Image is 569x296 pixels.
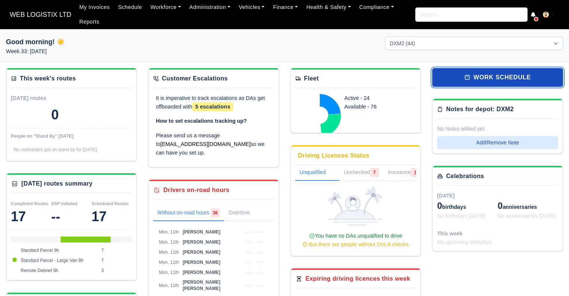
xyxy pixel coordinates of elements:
[51,209,92,224] div: --
[159,270,179,275] span: Mon, 11th
[446,105,514,114] div: Notes for depot: DXM2
[183,260,220,265] span: [PERSON_NAME]
[411,168,420,177] span: 1
[111,237,132,242] div: Remote Debrief 9h
[153,205,224,221] a: Without on-road hours
[21,268,58,273] span: Remote Debrief 9h
[298,240,413,249] div: But there are people without DVLA checks.
[437,201,442,211] span: 0
[11,94,71,103] div: [DATE] routes
[159,260,179,265] span: Mon, 11th
[92,209,132,224] div: 17
[11,201,49,206] small: Completed Routes
[192,102,233,111] span: 5 escalations
[245,260,253,265] span: --:--
[163,186,229,195] div: Drivers on-road hours
[437,213,485,219] span: No birthdays [DATE]
[304,74,319,83] div: Fleet
[256,283,263,288] span: --:--
[211,208,220,217] span: 36
[437,231,462,237] span: This week
[370,168,379,177] span: 7
[159,250,179,255] span: Mon, 11th
[256,229,263,235] span: --:--
[156,131,271,157] p: Please send us a message to so we can have you set up.
[61,237,110,242] div: Standard Parcel - Large Van 9h
[437,200,498,212] div: birthdays
[245,229,253,235] span: --:--
[160,141,251,147] a: [EMAIL_ADDRESS][DOMAIN_NAME]
[295,165,339,181] a: Unqualified
[183,250,220,255] span: [PERSON_NAME]
[298,232,413,249] div: You have no DAs unqualified to drive
[415,7,527,22] input: Search...
[224,205,265,221] a: Overtime
[14,147,97,152] span: No contractors put on stand by for [DATE]
[159,229,179,235] span: Mon, 11th
[498,213,556,219] span: No anniversaries [DATE]
[159,239,179,245] span: Mon, 11th
[245,239,253,245] span: --:--
[437,239,492,245] span: No upcoming birthdays
[383,165,424,181] a: Insurance
[183,229,220,235] span: [PERSON_NAME]
[432,68,563,87] a: work schedule
[20,74,76,83] div: This week's routes
[11,237,61,242] div: Standard Parcel 9h
[6,47,184,56] p: Week 33: [DATE]
[256,239,263,245] span: --:--
[437,136,558,149] button: Add/Remove Note
[339,165,383,181] a: Unchecked
[183,270,220,275] span: [PERSON_NAME]
[345,94,405,103] div: Active - 24
[162,74,228,83] div: Customer Escalations
[298,151,370,160] div: Driving Licences Status
[498,200,558,212] div: anniversaries
[245,250,253,255] span: --:--
[437,193,455,199] span: [DATE]
[156,117,271,125] p: How to set escalations tracking up?
[6,7,75,22] a: WEB LOGISTIX LTD
[100,245,132,256] td: 7
[51,107,59,122] div: 0
[159,283,179,288] span: Mon, 11th
[245,283,253,288] span: --:--
[100,266,132,276] td: 3
[156,94,271,111] p: It is imperative to track escalations as DAs get offboarded with
[21,248,59,253] span: Standard Parcel 9h
[21,179,92,188] div: [DATE] routes summary
[21,258,83,263] span: Standard Parcel - Large Van 9h
[345,103,405,111] div: Available - 76
[51,201,77,206] small: DSP Initiated
[11,133,132,139] div: People on "Stand By" [DATE]
[256,270,263,275] span: --:--
[183,239,220,245] span: [PERSON_NAME]
[446,172,484,181] div: Celebrations
[245,270,253,275] span: --:--
[92,201,129,206] small: Scheduled Routes
[6,37,184,47] h1: Good morning! ☀️
[498,201,502,211] span: 0
[75,15,104,29] a: Reports
[437,125,558,133] div: No Notes added yet.
[11,209,51,224] div: 17
[256,250,263,255] span: --:--
[256,260,263,265] span: --:--
[100,256,132,266] td: 7
[183,280,220,291] span: [PERSON_NAME] [PERSON_NAME]
[306,274,410,283] div: Expiring driving licences this week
